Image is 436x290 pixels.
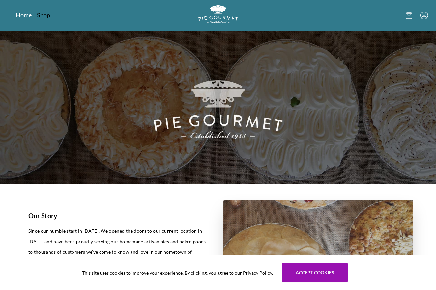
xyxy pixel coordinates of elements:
[198,5,238,25] a: Logo
[16,11,32,19] a: Home
[282,263,348,282] button: Accept cookies
[198,5,238,23] img: logo
[37,11,50,19] a: Shop
[28,226,208,289] p: Since our humble start in [DATE]. We opened the doors to our current location in [DATE] and have ...
[28,211,208,221] h1: Our Story
[82,269,273,276] span: This site uses cookies to improve your experience. By clicking, you agree to our Privacy Policy.
[420,12,428,19] button: Menu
